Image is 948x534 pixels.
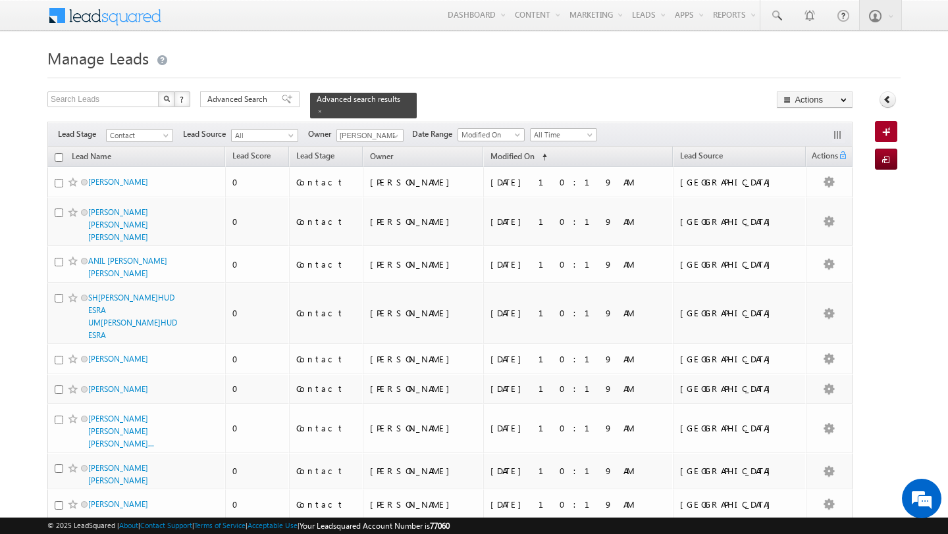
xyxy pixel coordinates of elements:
[490,353,667,365] div: [DATE] 10:19 AM
[88,414,154,449] a: [PERSON_NAME] [PERSON_NAME] [PERSON_NAME]...
[55,153,63,162] input: Check all records
[484,149,554,166] a: Modified On (sorted ascending)
[226,149,277,166] a: Lead Score
[300,521,450,531] span: Your Leadsquared Account Number is
[232,498,283,510] div: 0
[232,151,271,160] span: Lead Score
[370,498,477,510] div: [PERSON_NAME]
[180,93,186,105] span: ?
[47,520,450,532] span: © 2025 LeadSquared | | | | |
[490,383,667,395] div: [DATE] 10:19 AM
[232,176,283,188] div: 0
[232,216,283,228] div: 0
[290,149,341,166] a: Lead Stage
[88,177,148,187] a: [PERSON_NAME]
[47,47,149,68] span: Manage Leads
[183,128,231,140] span: Lead Source
[308,128,336,140] span: Owner
[119,521,138,529] a: About
[231,129,298,142] a: All
[673,149,729,166] a: Lead Source
[370,383,477,395] div: [PERSON_NAME]
[232,130,294,141] span: All
[65,149,118,166] a: Lead Name
[370,176,477,188] div: [PERSON_NAME]
[680,498,800,510] div: [GEOGRAPHIC_DATA]
[490,498,667,510] div: [DATE] 10:19 AM
[88,499,148,509] a: [PERSON_NAME]
[777,91,853,108] button: Actions
[490,422,667,434] div: [DATE] 10:19 AM
[174,91,190,107] button: ?
[88,207,148,242] a: [PERSON_NAME] [PERSON_NAME] [PERSON_NAME]
[232,465,283,477] div: 0
[106,129,173,142] a: Contact
[248,521,298,529] a: Acceptable Use
[490,465,667,477] div: [DATE] 10:19 AM
[296,465,357,477] div: Contact
[386,130,402,143] a: Show All Items
[680,258,800,270] div: [GEOGRAPHIC_DATA]
[296,353,357,365] div: Contact
[194,521,246,529] a: Terms of Service
[537,152,547,162] span: (sorted ascending)
[163,95,170,102] img: Search
[490,216,667,228] div: [DATE] 10:19 AM
[88,354,148,364] a: [PERSON_NAME]
[232,258,283,270] div: 0
[530,128,597,141] a: All Time
[296,151,334,160] span: Lead Stage
[490,307,667,319] div: [DATE] 10:19 AM
[232,307,283,319] div: 0
[412,128,458,140] span: Date Range
[140,521,192,529] a: Contact Support
[296,422,357,434] div: Contact
[490,258,667,270] div: [DATE] 10:19 AM
[680,151,723,160] span: Lead Source
[58,128,106,140] span: Lead Stage
[88,293,177,340] a: SH[PERSON_NAME]HUDESRA UM[PERSON_NAME]HUDESRA
[680,176,800,188] div: [GEOGRAPHIC_DATA]
[806,149,838,166] span: Actions
[458,128,525,141] a: Modified On
[207,93,271,105] span: Advanced Search
[531,129,593,141] span: All Time
[296,216,357,228] div: Contact
[296,383,357,395] div: Contact
[88,463,148,485] a: [PERSON_NAME] [PERSON_NAME]
[490,151,535,161] span: Modified On
[88,256,167,278] a: ANIL [PERSON_NAME] [PERSON_NAME]
[232,353,283,365] div: 0
[370,353,477,365] div: [PERSON_NAME]
[370,422,477,434] div: [PERSON_NAME]
[680,216,800,228] div: [GEOGRAPHIC_DATA]
[107,130,169,141] span: Contact
[296,498,357,510] div: Contact
[370,151,393,161] span: Owner
[336,129,404,142] input: Type to Search
[232,422,283,434] div: 0
[680,353,800,365] div: [GEOGRAPHIC_DATA]
[680,383,800,395] div: [GEOGRAPHIC_DATA]
[296,307,357,319] div: Contact
[370,258,477,270] div: [PERSON_NAME]
[232,383,283,395] div: 0
[370,307,477,319] div: [PERSON_NAME]
[680,307,800,319] div: [GEOGRAPHIC_DATA]
[680,422,800,434] div: [GEOGRAPHIC_DATA]
[296,176,357,188] div: Contact
[88,384,148,394] a: [PERSON_NAME]
[680,465,800,477] div: [GEOGRAPHIC_DATA]
[490,176,667,188] div: [DATE] 10:19 AM
[458,129,521,141] span: Modified On
[430,521,450,531] span: 77060
[296,258,357,270] div: Contact
[317,94,400,104] span: Advanced search results
[370,465,477,477] div: [PERSON_NAME]
[370,216,477,228] div: [PERSON_NAME]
